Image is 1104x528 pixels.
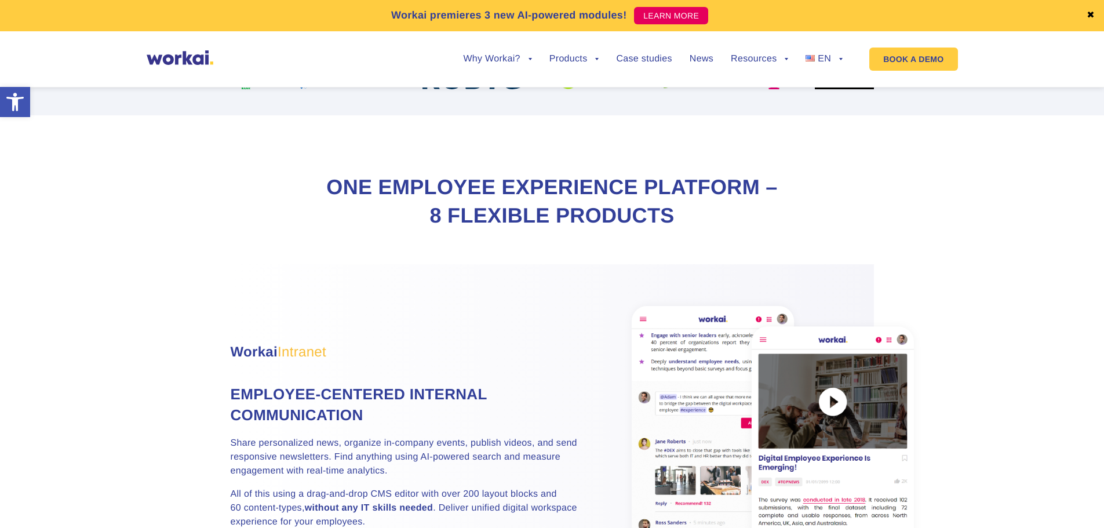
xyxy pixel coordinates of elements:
strong: without any IT skills needed [305,503,433,513]
a: BOOK A DEMO [869,48,957,71]
a: Resources [731,54,788,64]
a: Products [549,54,599,64]
a: Why Workai? [463,54,531,64]
span: EN [818,54,831,64]
h4: Employee-centered internal communication [231,384,578,426]
h3: Workai [231,342,578,363]
a: News [690,54,713,64]
p: Share personalized news, organize in-company events, publish videos, and send responsive newslett... [231,436,578,478]
a: LEARN MORE [634,7,708,24]
h2: One Employee Experience Platform – 8 flexible products [320,173,784,230]
span: Intranet [278,344,326,360]
a: ✖ [1087,11,1095,20]
a: Case studies [616,54,672,64]
p: Workai premieres 3 new AI-powered modules! [391,8,627,23]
